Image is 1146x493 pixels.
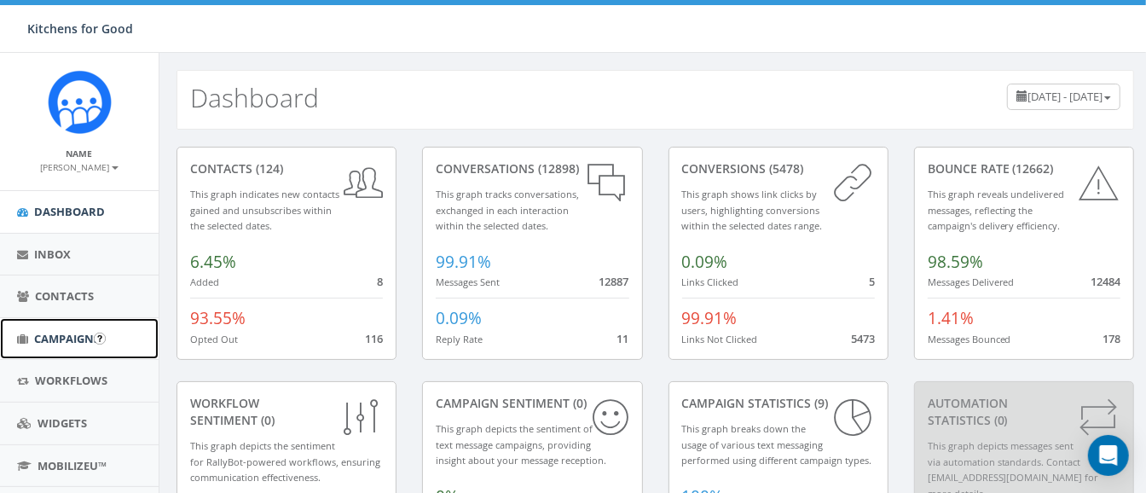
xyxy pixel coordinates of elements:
small: Name [67,148,93,159]
small: Links Clicked [682,275,739,288]
small: This graph shows link clicks by users, highlighting conversions within the selected dates range. [682,188,823,232]
small: This graph tracks conversations, exchanged in each interaction within the selected dates. [436,188,579,232]
div: conversations [436,160,628,177]
div: Open Intercom Messenger [1088,435,1129,476]
small: Links Not Clicked [682,333,758,345]
span: Widgets [38,415,87,431]
span: Contacts [35,288,94,304]
span: Kitchens for Good [27,20,133,37]
div: Workflow Sentiment [190,395,383,429]
span: (5478) [767,160,804,177]
small: Messages Sent [436,275,500,288]
span: 0.09% [436,307,482,329]
span: Campaigns [34,331,100,346]
span: [DATE] - [DATE] [1027,89,1103,104]
span: 99.91% [436,251,491,273]
span: 0.09% [682,251,728,273]
span: 178 [1103,331,1120,346]
input: Submit [94,333,106,345]
img: Rally_Corp_Icon_1.png [48,70,112,134]
small: This graph depicts the sentiment of text message campaigns, providing insight about your message ... [436,422,606,467]
span: (0) [258,412,275,428]
span: 8 [377,274,383,289]
span: 12484 [1091,274,1120,289]
small: This graph reveals undelivered messages, reflecting the campaign's delivery efficiency. [928,188,1065,232]
div: Automation Statistics [928,395,1120,429]
span: 6.45% [190,251,236,273]
small: Opted Out [190,333,238,345]
span: Inbox [34,246,71,262]
span: 12887 [599,274,629,289]
span: 5473 [851,331,875,346]
div: contacts [190,160,383,177]
h2: Dashboard [190,84,319,112]
div: conversions [682,160,875,177]
span: 5 [869,274,875,289]
span: 99.91% [682,307,738,329]
span: (9) [812,395,829,411]
small: Added [190,275,219,288]
small: Messages Delivered [928,275,1015,288]
span: (12898) [535,160,579,177]
small: This graph indicates new contacts gained and unsubscribes within the selected dates. [190,188,339,232]
div: Bounce Rate [928,160,1120,177]
span: (0) [570,395,587,411]
span: Dashboard [34,204,105,219]
small: [PERSON_NAME] [41,161,119,173]
small: Messages Bounced [928,333,1011,345]
span: Workflows [35,373,107,388]
a: [PERSON_NAME] [41,159,119,174]
div: Campaign Statistics [682,395,875,412]
small: This graph depicts the sentiment for RallyBot-powered workflows, ensuring communication effective... [190,439,380,484]
div: Campaign Sentiment [436,395,628,412]
span: 116 [365,331,383,346]
span: MobilizeU™ [38,458,107,473]
span: 98.59% [928,251,983,273]
small: This graph breaks down the usage of various text messaging performed using different campaign types. [682,422,872,467]
small: Reply Rate [436,333,483,345]
span: (0) [991,412,1008,428]
span: 11 [617,331,629,346]
span: 1.41% [928,307,974,329]
span: 93.55% [190,307,246,329]
span: (12662) [1010,160,1054,177]
span: (124) [252,160,283,177]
